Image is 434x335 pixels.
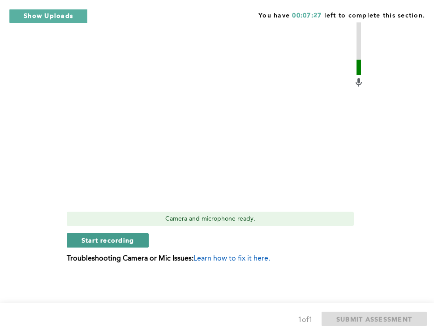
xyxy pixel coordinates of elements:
[336,315,412,323] span: SUBMIT ASSESSMENT
[67,212,354,226] div: Camera and microphone ready.
[298,314,313,326] div: 1 of 1
[67,233,149,248] button: Start recording
[82,236,134,244] span: Start recording
[67,255,193,262] b: Troubleshooting Camera or Mic Issues:
[193,255,270,262] span: Learn how to fix it here.
[322,312,427,326] button: SUBMIT ASSESSMENT
[258,9,425,20] span: You have left to complete this section.
[292,13,322,19] span: 00:07:27
[9,9,88,23] button: Show Uploads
